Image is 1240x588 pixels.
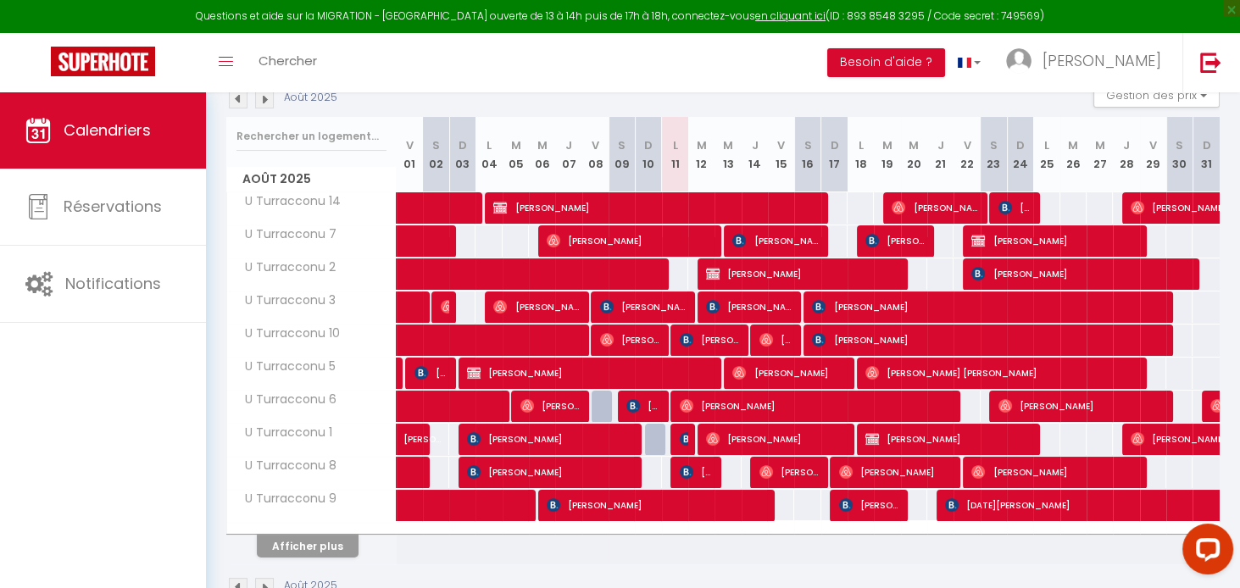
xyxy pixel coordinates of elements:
[230,192,345,211] span: U Turracconu 14
[406,137,414,153] abbr: V
[839,489,900,521] span: [PERSON_NAME]
[723,137,733,153] abbr: M
[1202,137,1210,153] abbr: D
[706,291,793,323] span: [PERSON_NAME]
[1169,517,1240,588] iframe: LiveChat chat widget
[1060,117,1087,192] th: 26
[609,117,635,192] th: 09
[529,117,555,192] th: 06
[423,117,449,192] th: 02
[732,225,820,257] span: [PERSON_NAME]
[812,324,1162,356] span: [PERSON_NAME]
[230,358,340,376] span: U Turracconu 5
[503,117,529,192] th: 05
[971,456,1137,488] span: [PERSON_NAME]
[547,225,713,257] span: [PERSON_NAME]
[688,117,715,192] th: 12
[998,191,1033,224] span: [PERSON_NAME]
[230,225,341,244] span: U Turracconu 7
[475,117,502,192] th: 04
[64,119,151,141] span: Calendriers
[1095,137,1105,153] abbr: M
[848,117,874,192] th: 18
[236,121,386,152] input: Rechercher un logement...
[230,258,340,277] span: U Turracconu 2
[1068,137,1078,153] abbr: M
[284,90,337,106] p: Août 2025
[432,137,440,153] abbr: S
[1123,137,1130,153] abbr: J
[618,137,626,153] abbr: S
[732,357,846,389] span: [PERSON_NAME]
[1044,137,1049,153] abbr: L
[680,324,741,356] span: [PERSON_NAME]
[582,117,609,192] th: 08
[909,137,919,153] abbr: M
[830,137,838,153] abbr: D
[998,390,1165,422] span: [PERSON_NAME]
[230,325,344,343] span: U Turracconu 10
[493,191,817,224] span: [PERSON_NAME]
[927,117,954,192] th: 21
[971,258,1190,290] span: [PERSON_NAME]
[751,137,758,153] abbr: J
[892,191,979,224] span: [PERSON_NAME]
[697,137,707,153] abbr: M
[990,137,998,153] abbr: S
[246,33,330,92] a: Chercher
[706,258,898,290] span: [PERSON_NAME]
[882,137,892,153] abbr: M
[230,391,341,409] span: U Turracconu 6
[259,52,317,69] span: Chercher
[1093,82,1220,108] button: Gestion des prix
[971,225,1137,257] span: [PERSON_NAME]
[547,489,765,521] span: [PERSON_NAME]
[1007,117,1033,192] th: 24
[537,137,548,153] abbr: M
[1193,117,1220,192] th: 31
[1016,137,1025,153] abbr: D
[804,137,812,153] abbr: S
[230,490,341,508] span: U Turracconu 9
[397,358,405,390] a: Redouane Benazza
[565,137,572,153] abbr: J
[859,137,864,153] abbr: L
[467,357,712,389] span: [PERSON_NAME]
[777,137,785,153] abbr: V
[414,357,449,389] span: [PERSON_NAME]
[759,456,820,488] span: [PERSON_NAME]
[555,117,581,192] th: 07
[706,423,846,455] span: [PERSON_NAME]
[64,196,162,217] span: Réservations
[672,137,677,153] abbr: L
[230,291,340,310] span: U Turracconu 3
[600,324,661,356] span: [PERSON_NAME]
[493,291,581,323] span: [PERSON_NAME]
[993,33,1182,92] a: ... [PERSON_NAME]
[1200,52,1221,73] img: logout
[794,117,820,192] th: 16
[759,324,794,356] span: [PERSON_NAME]
[397,117,423,192] th: 01
[981,117,1007,192] th: 23
[592,137,599,153] abbr: V
[821,117,848,192] th: 17
[1087,117,1113,192] th: 27
[865,225,926,257] span: [PERSON_NAME]
[768,117,794,192] th: 15
[662,117,688,192] th: 11
[1043,50,1161,71] span: [PERSON_NAME]
[230,457,341,475] span: U Turracconu 8
[680,390,951,422] span: [PERSON_NAME]
[1006,48,1031,74] img: ...
[51,47,155,76] img: Super Booking
[257,535,359,557] button: Afficher plus
[230,424,336,442] span: U Turracconu 1
[937,137,944,153] abbr: J
[626,390,661,422] span: [PERSON_NAME]
[755,8,826,23] a: en cliquant ici
[1166,117,1193,192] th: 30
[901,117,927,192] th: 20
[520,390,581,422] span: [PERSON_NAME]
